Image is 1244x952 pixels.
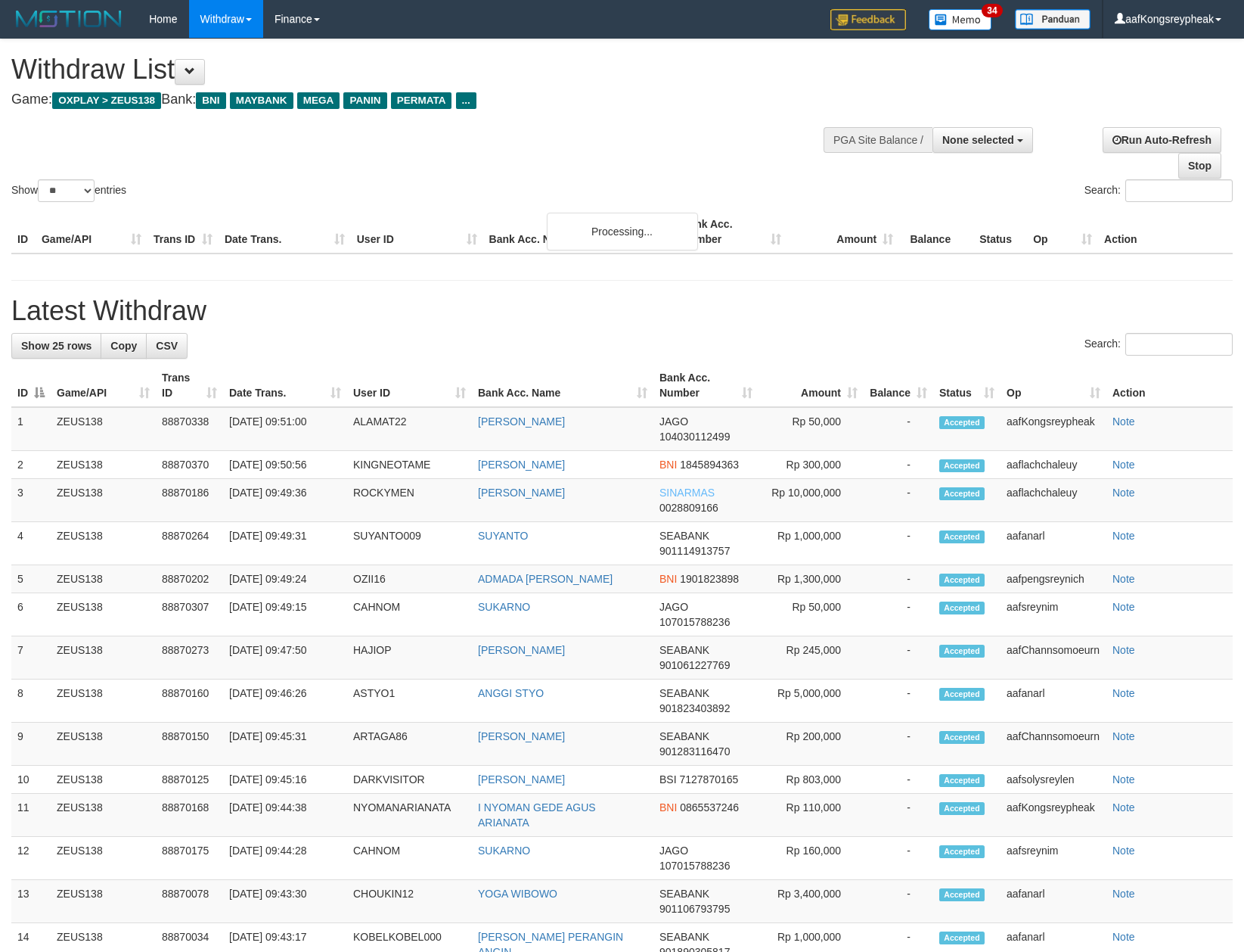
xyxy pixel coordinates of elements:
input: Search: [1125,333,1233,356]
td: Rp 10,000,000 [758,479,864,522]
span: Accepted [939,888,985,901]
span: Accepted [939,574,985,586]
td: 12 [11,837,51,880]
span: Accepted [939,645,985,658]
td: CAHNOM [347,837,472,880]
th: Status [973,210,1027,254]
a: Note [1112,601,1135,613]
td: aaflachchaleuy [1000,451,1106,479]
a: Note [1112,573,1135,585]
th: Op [1027,210,1098,254]
td: aafKongsreypheak [1000,407,1106,451]
span: PANIN [343,92,386,109]
td: [DATE] 09:49:31 [223,522,347,565]
th: Bank Acc. Name: activate to sort column ascending [472,364,653,407]
span: JAGO [659,415,688,428]
td: - [864,880,933,923]
span: Copy 104030112499 to clipboard [659,431,730,443]
th: Status: activate to sort column ascending [933,364,1000,407]
input: Search: [1125,179,1233,202]
td: ZEUS138 [51,680,156,723]
span: SEABANK [659,931,709,943]
td: - [864,636,933,680]
td: aafKongsreypheak [1000,794,1106,837]
td: 13 [11,880,51,923]
a: [PERSON_NAME] [478,459,565,471]
td: Rp 110,000 [758,794,864,837]
span: JAGO [659,845,688,857]
label: Search: [1084,333,1233,356]
span: Show 25 rows [21,340,92,352]
td: aafChannsomoeurn [1000,723,1106,766]
span: SEABANK [659,730,709,742]
span: Copy 0865537246 to clipboard [680,801,739,814]
span: Accepted [939,932,985,944]
td: aafChannsomoeurn [1000,636,1106,680]
a: Note [1112,801,1135,814]
span: Accepted [939,774,985,787]
td: Rp 200,000 [758,723,864,766]
div: Processing... [547,213,698,250]
span: Copy 901061227769 to clipboard [659,659,730,671]
span: Copy 0028809166 to clipboard [659,502,718,514]
td: aaflachchaleuy [1000,479,1106,522]
th: Bank Acc. Number [675,210,787,254]
td: Rp 50,000 [758,407,864,451]
span: ... [456,92,476,109]
td: - [864,565,933,593]
td: ZEUS138 [51,766,156,794]
a: Note [1112,773,1135,786]
button: None selected [932,127,1033,153]
a: Show 25 rows [11,333,101,359]
td: HAJIOP [347,636,472,680]
th: Balance: activate to sort column ascending [864,364,933,407]
td: NYOMANARIANATA [347,794,472,837]
span: SEABANK [659,644,709,656]
th: Game/API: activate to sort column ascending [51,364,156,407]
span: CSV [156,340,178,352]
h1: Latest Withdraw [11,296,1233,326]
span: SEABANK [659,687,709,699]
td: - [864,407,933,451]
a: Note [1112,415,1135,428]
a: YOGA WIBOWO [478,888,557,900]
td: 88870273 [156,636,223,680]
td: OZII16 [347,565,472,593]
a: Note [1112,845,1135,857]
td: Rp 50,000 [758,593,864,636]
td: Rp 160,000 [758,837,864,880]
td: [DATE] 09:47:50 [223,636,347,680]
span: Copy 1901823898 to clipboard [680,573,739,585]
span: Accepted [939,487,985,500]
span: PERMATA [391,92,452,109]
td: [DATE] 09:46:26 [223,680,347,723]
h1: Withdraw List [11,54,814,85]
span: Copy 901106793795 to clipboard [659,903,730,915]
span: Copy 107015788236 to clipboard [659,616,730,628]
td: [DATE] 09:50:56 [223,451,347,479]
td: ZEUS138 [51,451,156,479]
th: Bank Acc. Name [483,210,676,254]
td: 88870168 [156,794,223,837]
a: ADMADA [PERSON_NAME] [478,573,613,585]
a: Note [1112,459,1135,471]
a: Note [1112,931,1135,943]
td: 88870150 [156,723,223,766]
th: ID [11,210,36,254]
td: ZEUS138 [51,479,156,522]
span: SEABANK [659,530,709,542]
td: aafsreynim [1000,837,1106,880]
th: Action [1106,364,1233,407]
td: aafanarl [1000,680,1106,723]
span: Copy 107015788236 to clipboard [659,860,730,872]
td: ZEUS138 [51,593,156,636]
span: BNI [659,459,677,471]
span: Accepted [939,459,985,472]
a: [PERSON_NAME] [478,730,565,742]
span: Copy 901283116470 to clipboard [659,745,730,758]
a: Note [1112,888,1135,900]
td: CAHNOM [347,593,472,636]
a: SUKARNO [478,845,530,857]
a: [PERSON_NAME] [478,415,565,428]
span: BNI [196,92,225,109]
